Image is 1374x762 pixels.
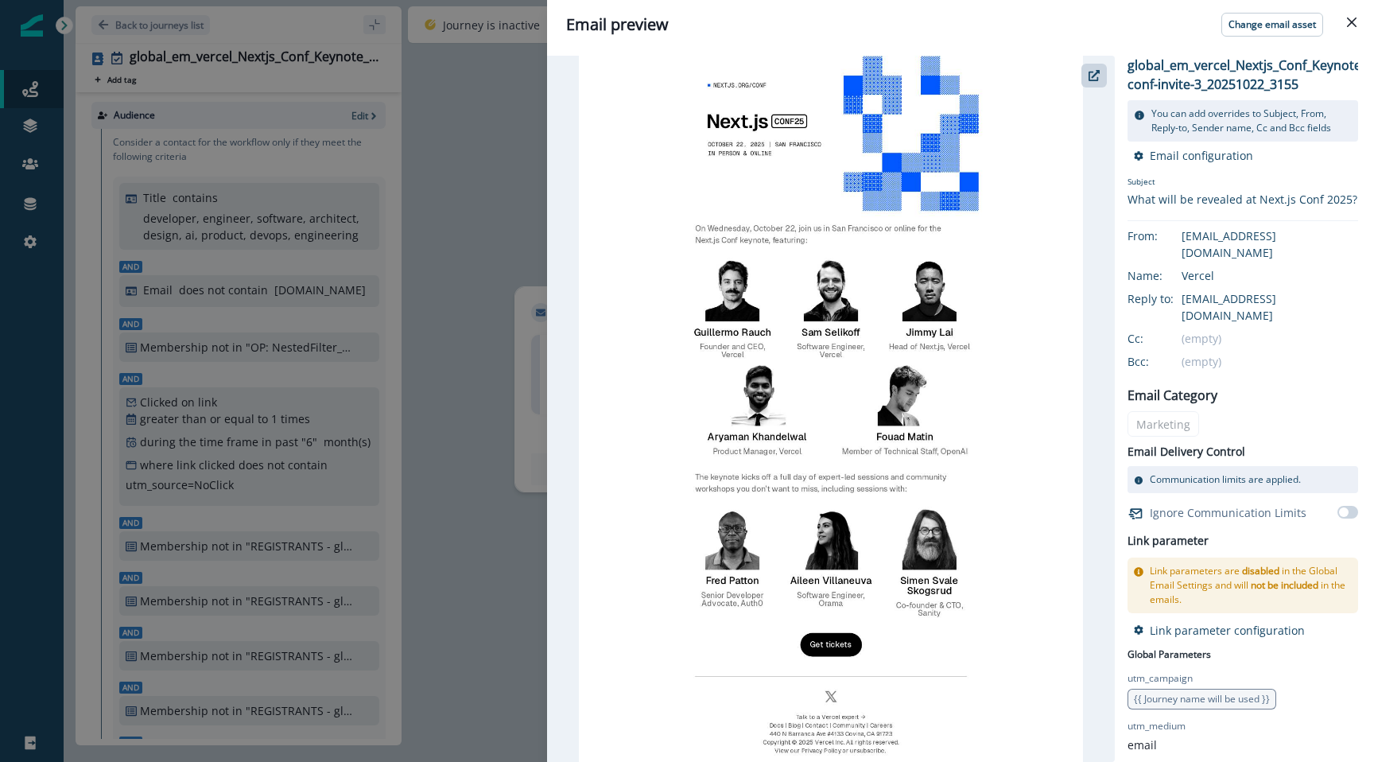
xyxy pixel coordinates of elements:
button: Change email asset [1221,13,1323,37]
img: email asset unavailable [579,56,1084,762]
div: (empty) [1182,353,1358,370]
p: Email configuration [1150,148,1253,163]
div: Cc: [1128,330,1207,347]
button: Close [1339,10,1364,35]
span: {{ Journey name will be used }} [1134,692,1270,706]
p: utm_medium [1128,719,1186,733]
p: utm_campaign [1128,671,1193,686]
p: Communication limits are applied. [1150,472,1301,487]
div: [EMAIL_ADDRESS][DOMAIN_NAME] [1182,227,1358,261]
p: email [1128,737,1157,753]
button: Link parameter configuration [1134,623,1305,638]
p: Global Parameters [1128,644,1211,662]
p: Email Category [1128,386,1217,405]
span: not be included [1251,578,1318,592]
p: Email Delivery Control [1128,443,1245,460]
p: Ignore Communication Limits [1150,504,1306,521]
p: Subject [1128,176,1357,191]
p: Change email asset [1228,19,1316,30]
div: Name: [1128,267,1207,284]
span: disabled [1242,564,1279,577]
div: Email preview [566,13,1355,37]
div: Bcc: [1128,353,1207,370]
div: (empty) [1182,330,1358,347]
div: [EMAIL_ADDRESS][DOMAIN_NAME] [1182,290,1358,324]
p: Link parameter configuration [1150,623,1305,638]
div: What will be revealed at Next.js Conf 2025? [1128,191,1357,208]
h2: Link parameter [1128,531,1209,551]
p: Link parameters are in the Global Email Settings and will in the emails. [1150,564,1352,607]
div: Vercel [1182,267,1358,284]
div: From: [1128,227,1207,244]
button: Email configuration [1134,148,1253,163]
div: Reply to: [1128,290,1207,307]
p: You can add overrides to Subject, From, Reply-to, Sender name, Cc and Bcc fields [1151,107,1352,135]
